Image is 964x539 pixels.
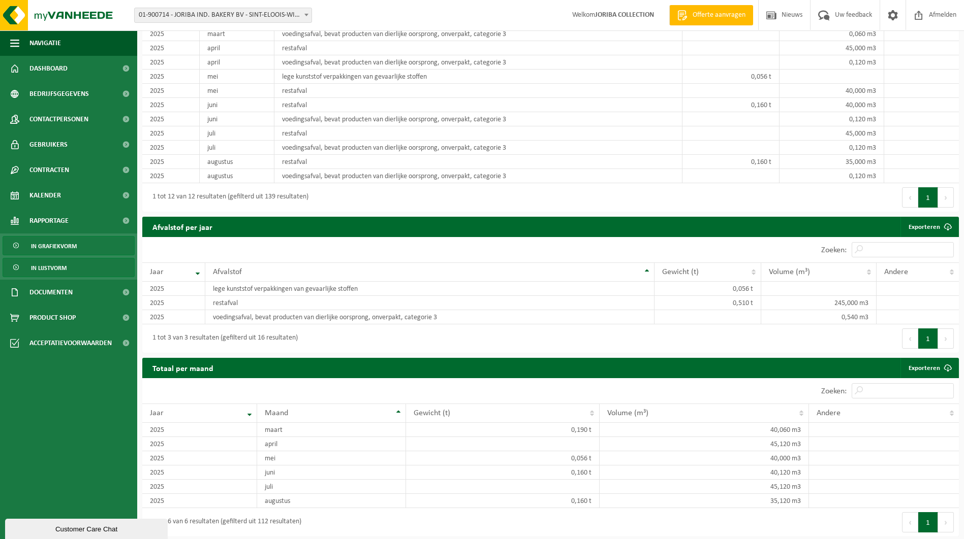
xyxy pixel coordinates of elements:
[29,280,73,305] span: Documenten
[150,409,164,417] span: Jaar
[142,217,223,237] h2: Afvalstof per jaar
[142,141,200,155] td: 2025
[29,81,89,107] span: Bedrijfsgegevens
[918,187,938,208] button: 1
[257,437,406,451] td: april
[274,70,682,84] td: lege kunststof verpakkingen van gevaarlijke stoffen
[147,188,308,207] div: 1 tot 12 van 12 resultaten (gefilterd uit 139 resultaten)
[5,517,170,539] iframe: chat widget
[682,98,780,112] td: 0,160 t
[938,328,954,349] button: Next
[780,155,884,169] td: 35,000 m3
[142,98,200,112] td: 2025
[3,236,135,255] a: In grafiekvorm
[3,258,135,277] a: In lijstvorm
[29,107,88,132] span: Contactpersonen
[780,98,884,112] td: 40,000 m3
[200,98,274,112] td: juni
[142,480,257,494] td: 2025
[918,512,938,532] button: 1
[682,155,780,169] td: 0,160 t
[142,41,200,55] td: 2025
[29,157,69,183] span: Contracten
[31,258,67,278] span: In lijstvorm
[257,451,406,465] td: mei
[274,41,682,55] td: restafval
[274,126,682,141] td: restafval
[142,169,200,183] td: 2025
[29,132,68,157] span: Gebruikers
[600,465,809,480] td: 40,120 m3
[607,409,648,417] span: Volume (m³)
[142,84,200,98] td: 2025
[655,296,761,310] td: 0,510 t
[205,296,655,310] td: restafval
[142,155,200,169] td: 2025
[600,437,809,451] td: 45,120 m3
[595,11,654,19] strong: JORIBA COLLECTION
[29,183,61,208] span: Kalender
[29,305,76,330] span: Product Shop
[142,296,205,310] td: 2025
[780,41,884,55] td: 45,000 m3
[600,423,809,437] td: 40,060 m3
[780,141,884,155] td: 0,120 m3
[406,423,600,437] td: 0,190 t
[600,494,809,508] td: 35,120 m3
[274,112,682,126] td: voedingsafval, bevat producten van dierlijke oorsprong, onverpakt, categorie 3
[29,330,112,356] span: Acceptatievoorwaarden
[257,494,406,508] td: augustus
[31,237,77,256] span: In grafiekvorm
[142,282,205,296] td: 2025
[200,141,274,155] td: juli
[200,112,274,126] td: juni
[150,268,164,276] span: Jaar
[200,70,274,84] td: mei
[669,5,753,25] a: Offerte aanvragen
[213,268,242,276] span: Afvalstof
[200,41,274,55] td: april
[200,84,274,98] td: mei
[147,513,301,531] div: 1 tot 6 van 6 resultaten (gefilterd uit 112 resultaten)
[142,55,200,70] td: 2025
[142,423,257,437] td: 2025
[200,27,274,41] td: maart
[600,480,809,494] td: 45,120 m3
[406,465,600,480] td: 0,160 t
[821,246,847,254] label: Zoeken:
[690,10,748,20] span: Offerte aanvragen
[406,451,600,465] td: 0,056 t
[406,494,600,508] td: 0,160 t
[142,126,200,141] td: 2025
[200,55,274,70] td: april
[761,296,877,310] td: 245,000 m3
[884,268,908,276] span: Andere
[142,465,257,480] td: 2025
[142,27,200,41] td: 2025
[142,494,257,508] td: 2025
[780,169,884,183] td: 0,120 m3
[600,451,809,465] td: 40,000 m3
[200,169,274,183] td: augustus
[142,310,205,324] td: 2025
[780,55,884,70] td: 0,120 m3
[780,27,884,41] td: 0,060 m3
[274,141,682,155] td: voedingsafval, bevat producten van dierlijke oorsprong, onverpakt, categorie 3
[938,187,954,208] button: Next
[274,155,682,169] td: restafval
[200,126,274,141] td: juli
[274,84,682,98] td: restafval
[135,8,312,22] span: 01-900714 - JORIBA IND. BAKERY BV - SINT-ELOOIS-WINKEL
[142,70,200,84] td: 2025
[761,310,877,324] td: 0,540 m3
[900,217,958,237] a: Exporteren
[414,409,450,417] span: Gewicht (t)
[265,409,288,417] span: Maand
[142,437,257,451] td: 2025
[257,480,406,494] td: juli
[274,55,682,70] td: voedingsafval, bevat producten van dierlijke oorsprong, onverpakt, categorie 3
[205,310,655,324] td: voedingsafval, bevat producten van dierlijke oorsprong, onverpakt, categorie 3
[780,126,884,141] td: 45,000 m3
[274,169,682,183] td: voedingsafval, bevat producten van dierlijke oorsprong, onverpakt, categorie 3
